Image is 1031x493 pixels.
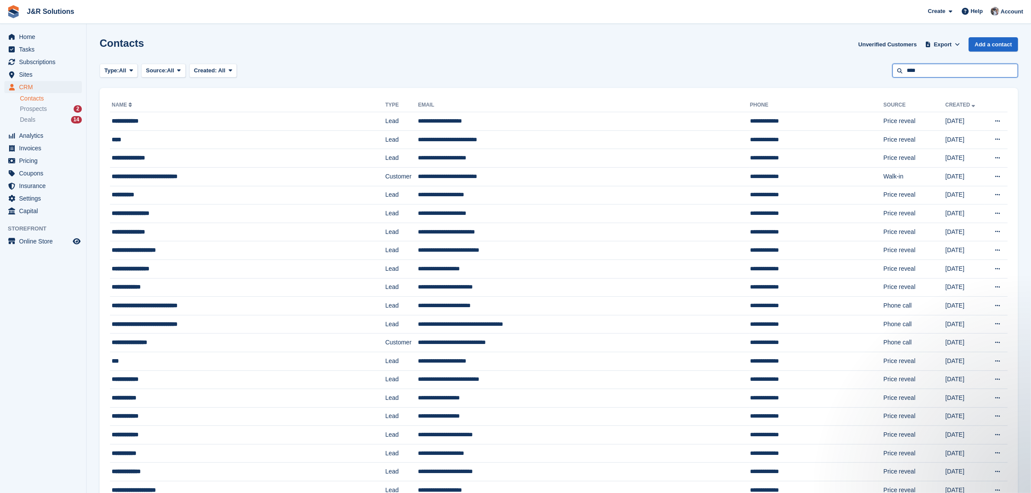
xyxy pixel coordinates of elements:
td: [DATE] [945,370,985,389]
td: Lead [385,297,418,315]
img: Steve Revell [991,7,999,16]
div: 2 [74,105,82,113]
a: Preview store [71,236,82,246]
button: Type: All [100,64,138,78]
a: Unverified Customers [855,37,920,52]
h1: Contacts [100,37,144,49]
a: menu [4,155,82,167]
td: Lead [385,370,418,389]
a: menu [4,130,82,142]
a: menu [4,192,82,204]
td: [DATE] [945,278,985,297]
span: Analytics [19,130,71,142]
span: Account [1001,7,1023,16]
td: Price reveal [883,444,945,463]
td: Price reveal [883,223,945,241]
a: menu [4,235,82,247]
td: Price reveal [883,112,945,131]
td: Lead [385,259,418,278]
td: [DATE] [945,426,985,444]
button: Created: All [189,64,237,78]
span: Invoices [19,142,71,154]
a: menu [4,81,82,93]
span: Export [934,40,952,49]
td: Lead [385,278,418,297]
a: J&R Solutions [23,4,78,19]
td: Price reveal [883,389,945,408]
a: menu [4,43,82,55]
td: Price reveal [883,149,945,168]
span: Tasks [19,43,71,55]
td: Price reveal [883,352,945,370]
td: Walk-in [883,167,945,186]
span: Subscriptions [19,56,71,68]
span: Coupons [19,167,71,179]
td: [DATE] [945,130,985,149]
span: Help [971,7,983,16]
td: [DATE] [945,149,985,168]
a: Prospects 2 [20,104,82,114]
td: Price reveal [883,426,945,444]
th: Phone [750,98,883,112]
td: Lead [385,130,418,149]
span: Sites [19,68,71,81]
td: Phone call [883,297,945,315]
span: Type: [104,66,119,75]
td: [DATE] [945,389,985,408]
a: menu [4,68,82,81]
a: Deals 14 [20,115,82,124]
td: [DATE] [945,297,985,315]
td: Lead [385,149,418,168]
span: Capital [19,205,71,217]
td: [DATE] [945,463,985,481]
td: Price reveal [883,204,945,223]
a: menu [4,205,82,217]
span: Create [928,7,945,16]
td: [DATE] [945,112,985,131]
th: Email [418,98,750,112]
td: Price reveal [883,186,945,204]
span: Storefront [8,224,86,233]
a: menu [4,167,82,179]
button: Source: All [141,64,186,78]
td: [DATE] [945,315,985,334]
a: Contacts [20,94,82,103]
td: Lead [385,426,418,444]
span: All [119,66,126,75]
span: Created: [194,67,217,74]
th: Source [883,98,945,112]
td: Price reveal [883,130,945,149]
span: Source: [146,66,167,75]
a: menu [4,180,82,192]
span: CRM [19,81,71,93]
a: menu [4,142,82,154]
td: [DATE] [945,444,985,463]
a: Add a contact [969,37,1018,52]
td: Price reveal [883,241,945,260]
td: Price reveal [883,407,945,426]
a: Created [945,102,977,108]
td: Phone call [883,315,945,334]
a: menu [4,31,82,43]
div: 14 [71,116,82,123]
td: [DATE] [945,223,985,241]
span: All [167,66,175,75]
img: stora-icon-8386f47178a22dfd0bd8f6a31ec36ba5ce8667c1dd55bd0f319d3a0aa187defe.svg [7,5,20,18]
td: Lead [385,241,418,260]
td: [DATE] [945,204,985,223]
td: Lead [385,389,418,408]
td: [DATE] [945,241,985,260]
td: [DATE] [945,259,985,278]
td: [DATE] [945,186,985,204]
span: Pricing [19,155,71,167]
td: Phone call [883,334,945,352]
td: Lead [385,315,418,334]
td: Price reveal [883,463,945,481]
span: Home [19,31,71,43]
span: Settings [19,192,71,204]
td: Lead [385,112,418,131]
td: Lead [385,407,418,426]
a: Name [112,102,134,108]
a: menu [4,56,82,68]
span: Prospects [20,105,47,113]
